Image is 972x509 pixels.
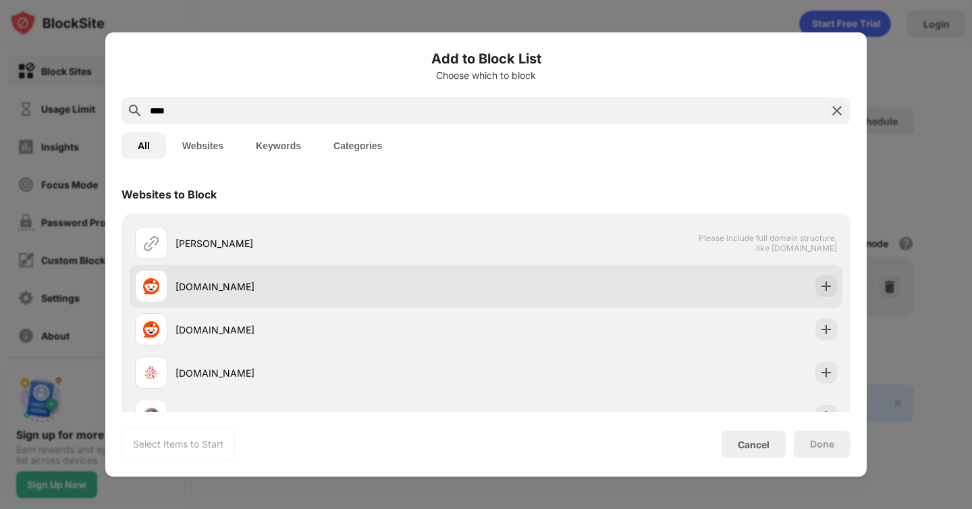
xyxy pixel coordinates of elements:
[175,409,486,423] div: [DOMAIN_NAME]
[122,188,217,201] div: Websites to Block
[122,132,166,159] button: All
[175,236,486,250] div: [PERSON_NAME]
[738,439,769,450] div: Cancel
[143,408,159,424] img: favicons
[143,321,159,338] img: favicons
[122,70,850,81] div: Choose which to block
[175,366,486,380] div: [DOMAIN_NAME]
[317,132,398,159] button: Categories
[698,233,837,253] span: Please include full domain structure, like [DOMAIN_NAME]
[122,49,850,69] h6: Add to Block List
[166,132,240,159] button: Websites
[175,279,486,294] div: [DOMAIN_NAME]
[127,103,143,119] img: search.svg
[240,132,317,159] button: Keywords
[175,323,486,337] div: [DOMAIN_NAME]
[810,439,834,450] div: Done
[829,103,845,119] img: search-close
[143,235,159,251] img: url.svg
[143,365,159,381] img: favicons
[133,437,223,451] div: Select Items to Start
[143,278,159,294] img: favicons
